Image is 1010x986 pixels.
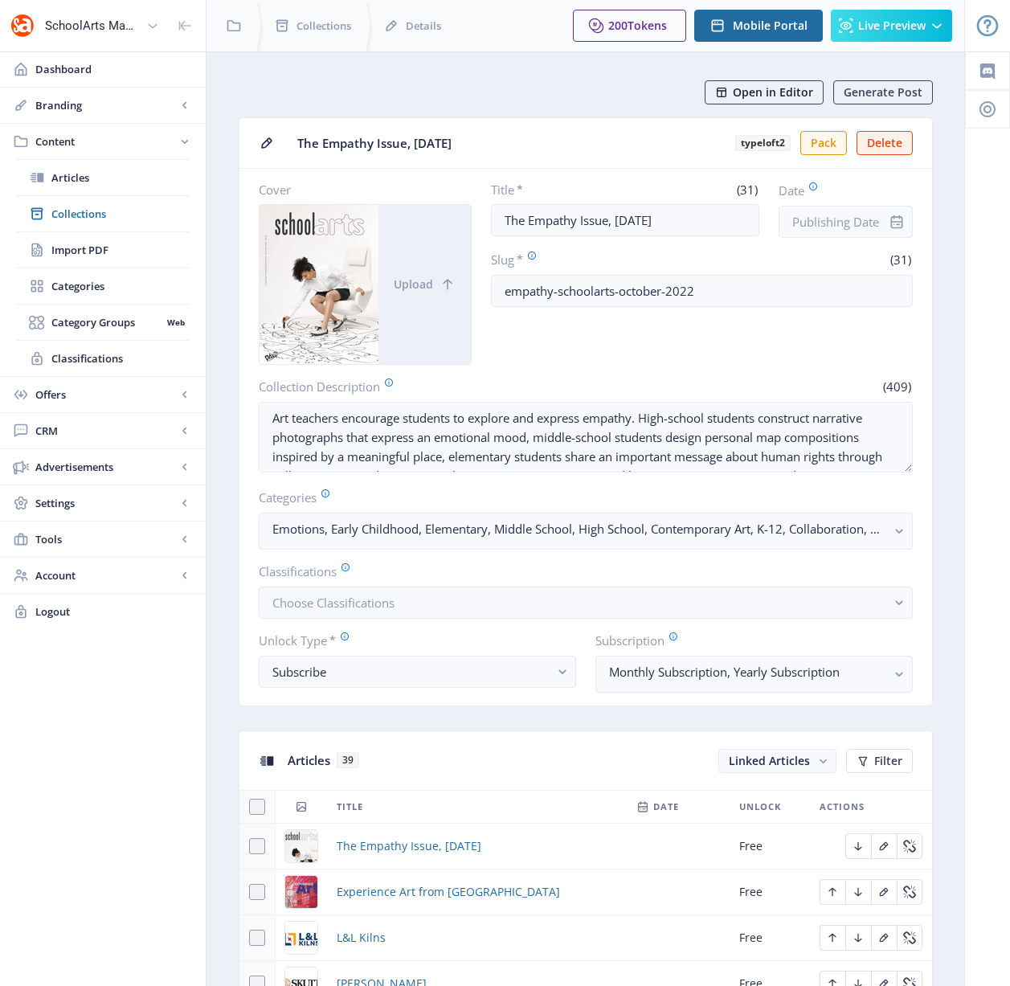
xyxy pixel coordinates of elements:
img: d1313acb-c5d5-4a52-976b-7d2952bd3fa6.png [285,922,317,954]
a: Edit page [845,837,871,853]
button: Emotions, Early Childhood, Elementary, Middle School, High School, Contemporary Art, K-12, Collab... [259,513,913,550]
a: The Empathy Issue, [DATE] [337,837,481,856]
button: Live Preview [831,10,952,42]
button: Open in Editor [705,80,824,104]
nb-icon: info [889,214,905,230]
a: Import PDF [16,232,190,268]
span: Articles [51,170,190,186]
span: Category Groups [51,314,162,330]
b: typeloft2 [735,135,791,151]
span: Settings [35,495,177,511]
span: Unlock [739,797,781,816]
span: Content [35,133,177,149]
label: Unlock Type [259,632,563,649]
span: Details [406,18,441,34]
button: Pack [800,131,847,155]
td: Free [730,869,810,915]
button: Upload [378,205,471,364]
a: Edit page [820,929,845,944]
a: Edit page [820,883,845,898]
a: Edit page [845,883,871,898]
button: Subscribe [259,656,576,688]
span: Filter [874,755,902,767]
span: (409) [881,378,913,395]
a: L&L Kilns [337,928,386,947]
span: Linked Articles [729,753,810,768]
label: Collection Description [259,378,579,395]
input: this-is-how-a-slug-looks-like [491,275,913,307]
button: Mobile Portal [694,10,823,42]
a: Edit page [871,883,897,898]
a: Edit page [845,929,871,944]
label: Categories [259,489,900,506]
label: Classifications [259,563,900,580]
td: Free [730,824,810,869]
a: Classifications [16,341,190,376]
span: 39 [337,752,359,768]
td: Free [730,915,810,961]
span: Collections [51,206,190,222]
span: Categories [51,278,190,294]
span: Classifications [51,350,190,366]
a: Collections [16,196,190,231]
button: Monthly Subscription, Yearly Subscription [595,656,913,693]
span: The Empathy Issue, [DATE] [297,135,722,152]
a: Edit page [897,929,922,944]
a: Edit page [897,883,922,898]
span: Open in Editor [733,86,813,99]
label: Date [779,182,900,199]
label: Cover [259,182,460,198]
label: Title [491,182,619,198]
span: Live Preview [858,19,926,32]
label: Subscription [595,632,900,649]
a: Edit page [871,837,897,853]
span: Import PDF [51,242,190,258]
span: (31) [734,182,759,198]
span: CRM [35,423,177,439]
a: Edit page [897,837,922,853]
button: Filter [846,749,913,773]
div: Subscribe [272,662,550,681]
input: Type Collection Title ... [491,204,759,236]
a: Edit page [871,929,897,944]
a: Categories [16,268,190,304]
button: Linked Articles [718,749,836,773]
a: Experience Art from [GEOGRAPHIC_DATA] [337,882,560,902]
span: Actions [820,797,865,816]
button: Choose Classifications [259,587,913,619]
span: Choose Classifications [272,595,395,611]
img: 9ead8786-8b6f-4a98-ba91-6d150f85393c.png [285,876,317,908]
span: Advertisements [35,459,177,475]
span: Date [653,797,679,816]
img: 77909425-a7a7-4633-875e-3d833c5ea76a.png [285,830,317,862]
span: Dashboard [35,61,193,77]
span: Tokens [628,18,667,33]
span: Title [337,797,363,816]
label: Slug [491,251,695,268]
span: Mobile Portal [733,19,808,32]
span: Logout [35,603,193,620]
button: Generate Post [833,80,933,104]
span: Offers [35,387,177,403]
span: Upload [394,278,433,291]
span: Tools [35,531,177,547]
div: SchoolArts Magazine [45,8,140,43]
span: Branding [35,97,177,113]
span: (31) [888,252,913,268]
nb-select-label: Monthly Subscription, Yearly Subscription [609,662,886,681]
a: Category GroupsWeb [16,305,190,340]
span: Generate Post [844,86,922,99]
span: Articles [288,752,330,768]
a: Articles [16,160,190,195]
input: Publishing Date [779,206,913,238]
nb-select-label: Emotions, Early Childhood, Elementary, Middle School, High School, Contemporary Art, K-12, Collab... [272,519,886,538]
nb-badge: Web [162,314,190,330]
button: 200Tokens [573,10,686,42]
span: Collections [296,18,351,34]
span: Account [35,567,177,583]
img: properties.app_icon.png [10,13,35,39]
button: Delete [857,131,913,155]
